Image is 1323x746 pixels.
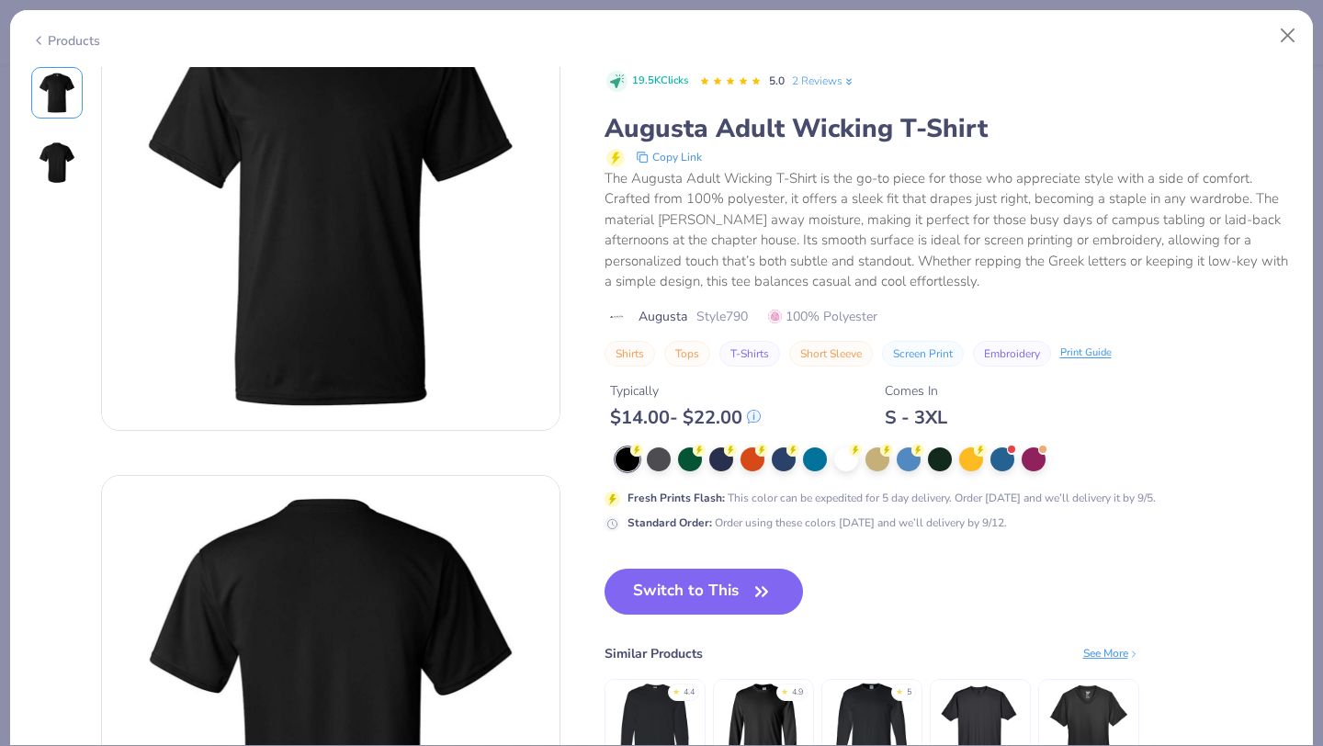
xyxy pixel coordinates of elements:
[896,686,903,694] div: ★
[610,406,761,429] div: $ 14.00 - $ 22.00
[1083,645,1139,661] div: See More
[639,307,687,326] span: Augusta
[605,569,804,615] button: Switch to This
[35,141,79,185] img: Back
[885,406,947,429] div: S - 3XL
[885,381,947,401] div: Comes In
[781,686,788,694] div: ★
[1271,18,1306,53] button: Close
[792,73,855,89] a: 2 Reviews
[882,341,964,367] button: Screen Print
[605,644,703,663] div: Similar Products
[769,73,785,88] span: 5.0
[684,686,695,699] div: 4.4
[605,111,1293,146] div: Augusta Adult Wicking T-Shirt
[632,73,688,89] span: 19.5K Clicks
[1060,345,1112,361] div: Print Guide
[768,307,877,326] span: 100% Polyester
[31,31,100,51] div: Products
[605,168,1293,292] div: The Augusta Adult Wicking T-Shirt is the go-to piece for those who appreciate style with a side o...
[628,490,1156,506] div: This color can be expedited for 5 day delivery. Order [DATE] and we’ll delivery it by 9/5.
[699,67,762,96] div: 5.0 Stars
[664,341,710,367] button: Tops
[628,515,712,530] strong: Standard Order :
[605,310,629,324] img: brand logo
[792,686,803,699] div: 4.9
[789,341,873,367] button: Short Sleeve
[719,341,780,367] button: T-Shirts
[610,381,761,401] div: Typically
[907,686,911,699] div: 5
[628,491,725,505] strong: Fresh Prints Flash :
[605,341,655,367] button: Shirts
[973,341,1051,367] button: Embroidery
[35,71,79,115] img: Front
[630,146,707,168] button: copy to clipboard
[628,514,1007,531] div: Order using these colors [DATE] and we’ll delivery by 9/12.
[696,307,748,326] span: Style 790
[673,686,680,694] div: ★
